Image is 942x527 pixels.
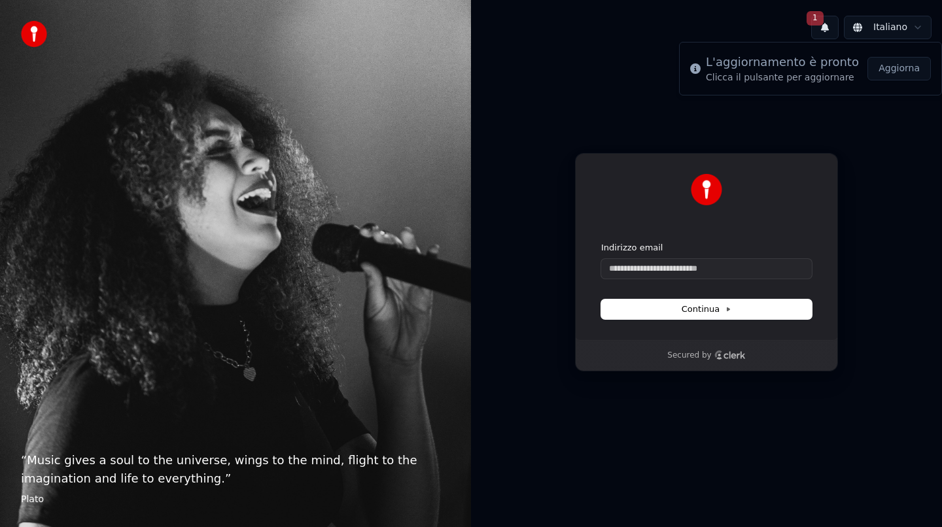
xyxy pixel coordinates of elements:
button: Aggiorna [867,57,931,80]
footer: Plato [21,493,450,506]
a: Clerk logo [714,350,746,360]
div: Clicca il pulsante per aggiornare [706,71,859,84]
p: Secured by [667,350,711,361]
div: L'aggiornamento è pronto [706,53,859,71]
button: Continua [601,299,812,319]
span: 1 [807,11,824,25]
img: Youka [691,174,722,205]
button: 1 [811,16,839,39]
img: youka [21,21,47,47]
span: Continua [682,303,731,315]
label: Indirizzo email [601,242,663,254]
p: “ Music gives a soul to the universe, wings to the mind, flight to the imagination and life to ev... [21,451,450,488]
